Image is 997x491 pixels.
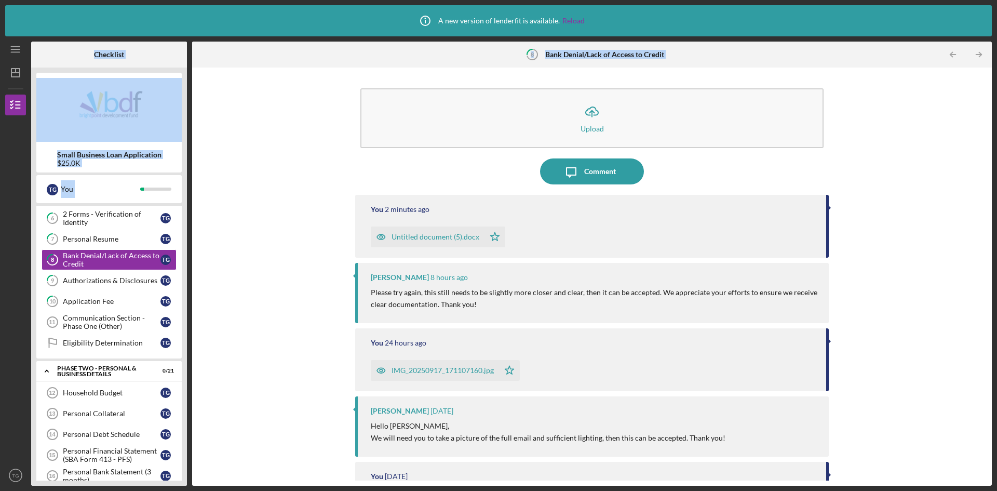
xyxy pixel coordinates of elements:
[155,368,174,374] div: 0 / 21
[42,249,177,270] a: 8Bank Denial/Lack of Access to CreditTG
[63,251,160,268] div: Bank Denial/Lack of Access to Credit
[385,339,426,347] time: 2025-09-17 21:12
[49,390,55,396] tspan: 12
[42,291,177,312] a: 10Application FeeTG
[584,158,616,184] div: Comment
[63,276,160,285] div: Authorizations & Disclosures
[42,312,177,333] a: 11Communication Section - Phase One (Other)TG
[371,360,520,381] button: IMG_20250917_171107160.jpg
[57,151,161,159] b: Small Business Loan Application
[160,388,171,398] div: T G
[371,432,725,444] p: We will need you to take a picture of the full email and sufficient lighting, then this can be ac...
[160,408,171,419] div: T G
[160,234,171,244] div: T G
[371,472,383,481] div: You
[562,17,585,25] a: Reload
[160,450,171,460] div: T G
[371,227,505,247] button: Untitled document (5).docx
[12,473,19,479] text: TG
[51,236,55,243] tspan: 7
[63,389,160,397] div: Household Budget
[160,317,171,327] div: T G
[545,50,664,59] b: Bank Denial/Lack of Access to Credit
[531,51,534,58] tspan: 8
[63,210,160,227] div: 2 Forms - Verification of Identity
[63,339,160,347] div: Eligibility Determination
[5,465,26,486] button: TG
[160,296,171,307] div: T G
[392,366,494,375] div: IMG_20250917_171107160.jpg
[63,297,160,306] div: Application Fee
[371,407,429,415] div: [PERSON_NAME]
[360,88,824,148] button: Upload
[385,472,408,481] time: 2025-09-17 20:56
[160,255,171,265] div: T G
[49,431,56,437] tspan: 14
[581,125,604,132] div: Upload
[47,184,58,195] div: T G
[371,420,725,432] p: Hello [PERSON_NAME],
[371,205,383,214] div: You
[385,205,429,214] time: 2025-09-18 21:06
[63,235,160,243] div: Personal Resume
[36,78,182,140] img: Product logo
[42,229,177,249] a: 7Personal ResumeTG
[160,429,171,440] div: T G
[49,298,56,305] tspan: 10
[371,287,818,310] p: Please try again, this still needs to be slightly more closer and clear, then it can be accepted....
[57,159,161,167] div: $25.0K
[63,409,160,418] div: Personal Collateral
[42,445,177,466] a: 15Personal Financial Statement (SBA Form 413 - PFS)TG
[160,213,171,223] div: T G
[412,8,585,34] div: A new version of lenderfit is available.
[49,452,55,458] tspan: 15
[42,208,177,229] a: 62 Forms - Verification of IdentityTG
[42,403,177,424] a: 13Personal CollateralTG
[49,410,55,417] tspan: 13
[160,275,171,286] div: T G
[51,277,55,284] tspan: 9
[49,473,55,479] tspan: 16
[430,407,453,415] time: 2025-09-17 20:58
[63,468,160,484] div: Personal Bank Statement (3 months)
[42,333,177,353] a: Eligibility DeterminationTG
[371,339,383,347] div: You
[371,273,429,282] div: [PERSON_NAME]
[57,365,148,377] div: PHASE TWO - PERSONAL & BUSINESS DETAILS
[51,257,54,263] tspan: 8
[49,319,55,325] tspan: 11
[63,430,160,439] div: Personal Debt Schedule
[42,424,177,445] a: 14Personal Debt ScheduleTG
[160,471,171,481] div: T G
[540,158,644,184] button: Comment
[392,233,479,241] div: Untitled document (5).docx
[42,270,177,291] a: 9Authorizations & DisclosuresTG
[160,338,171,348] div: T G
[63,447,160,463] div: Personal Financial Statement (SBA Form 413 - PFS)
[51,215,55,222] tspan: 6
[61,180,140,198] div: You
[430,273,468,282] time: 2025-09-18 12:59
[42,382,177,403] a: 12Household BudgetTG
[63,314,160,330] div: Communication Section - Phase One (Other)
[42,466,177,486] a: 16Personal Bank Statement (3 months)TG
[94,50,124,59] b: Checklist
